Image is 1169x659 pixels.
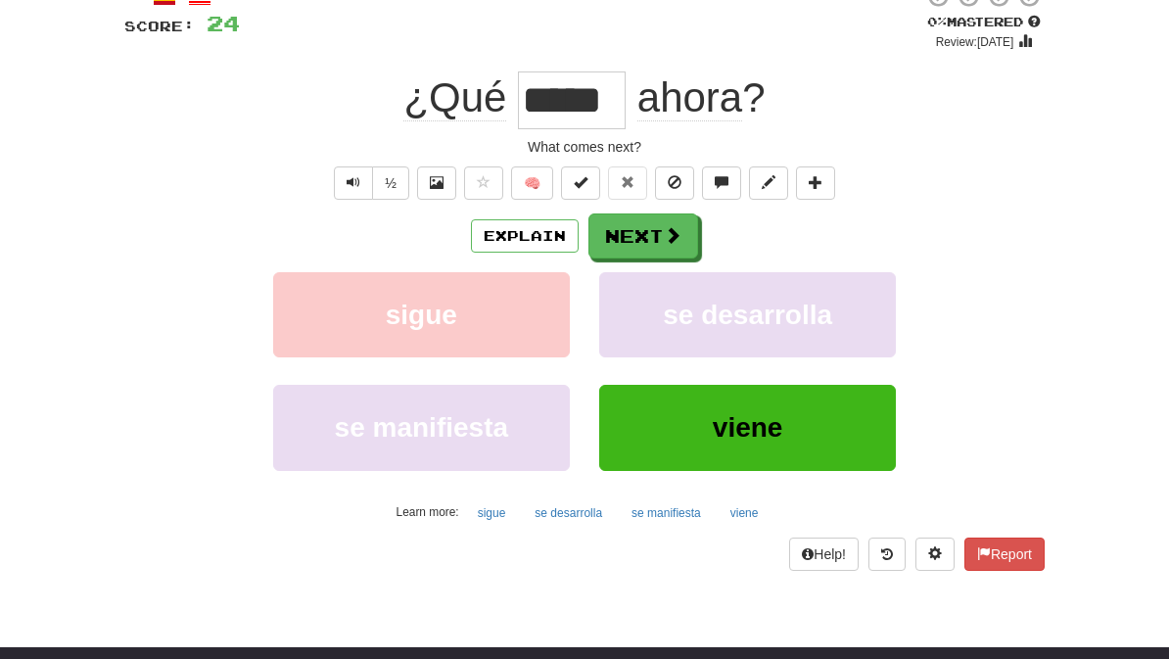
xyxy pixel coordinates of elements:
span: se manifiesta [335,412,508,443]
button: Play sentence audio (ctl+space) [334,166,373,200]
button: Explain [471,219,579,253]
button: Show image (alt+x) [417,166,456,200]
span: 24 [207,11,240,35]
span: ¿Qué [403,74,506,121]
button: Round history (alt+y) [868,538,906,571]
button: Help! [789,538,859,571]
button: Edit sentence (alt+d) [749,166,788,200]
button: Favorite sentence (alt+f) [464,166,503,200]
button: ½ [372,166,409,200]
button: Set this sentence to 100% Mastered (alt+m) [561,166,600,200]
button: Ignore sentence (alt+i) [655,166,694,200]
span: 0 % [927,14,947,29]
button: Report [964,538,1045,571]
button: se desarrolla [524,498,613,528]
small: Learn more: [397,505,459,519]
button: se manifiesta [273,385,570,470]
span: se desarrolla [663,300,832,330]
div: Text-to-speech controls [330,166,409,200]
div: What comes next? [124,137,1045,157]
button: se manifiesta [621,498,712,528]
div: Mastered [923,14,1045,31]
button: Reset to 0% Mastered (alt+r) [608,166,647,200]
span: ahora [637,74,742,121]
span: viene [713,412,783,443]
button: sigue [467,498,517,528]
button: 🧠 [511,166,553,200]
button: viene [720,498,770,528]
button: sigue [273,272,570,357]
button: se desarrolla [599,272,896,357]
button: Next [588,213,698,259]
button: Add to collection (alt+a) [796,166,835,200]
span: Score: [124,18,195,34]
span: ? [626,74,765,121]
span: sigue [386,300,457,330]
small: Review: [DATE] [936,35,1014,49]
button: Discuss sentence (alt+u) [702,166,741,200]
button: viene [599,385,896,470]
